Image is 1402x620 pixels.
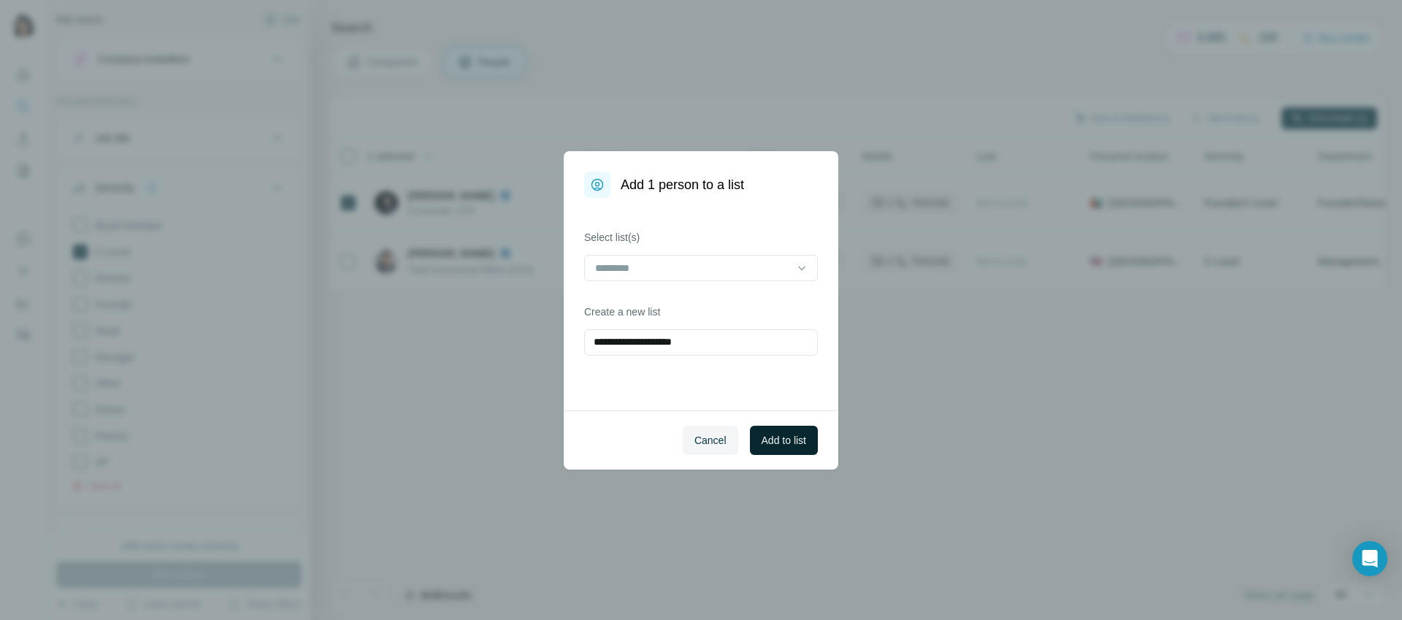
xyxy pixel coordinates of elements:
button: Add to list [750,426,818,455]
label: Create a new list [584,305,818,319]
button: Cancel [683,426,738,455]
div: Open Intercom Messenger [1352,541,1387,576]
h1: Add 1 person to a list [621,175,744,195]
span: Add to list [762,433,806,448]
span: Cancel [694,433,727,448]
label: Select list(s) [584,230,818,245]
